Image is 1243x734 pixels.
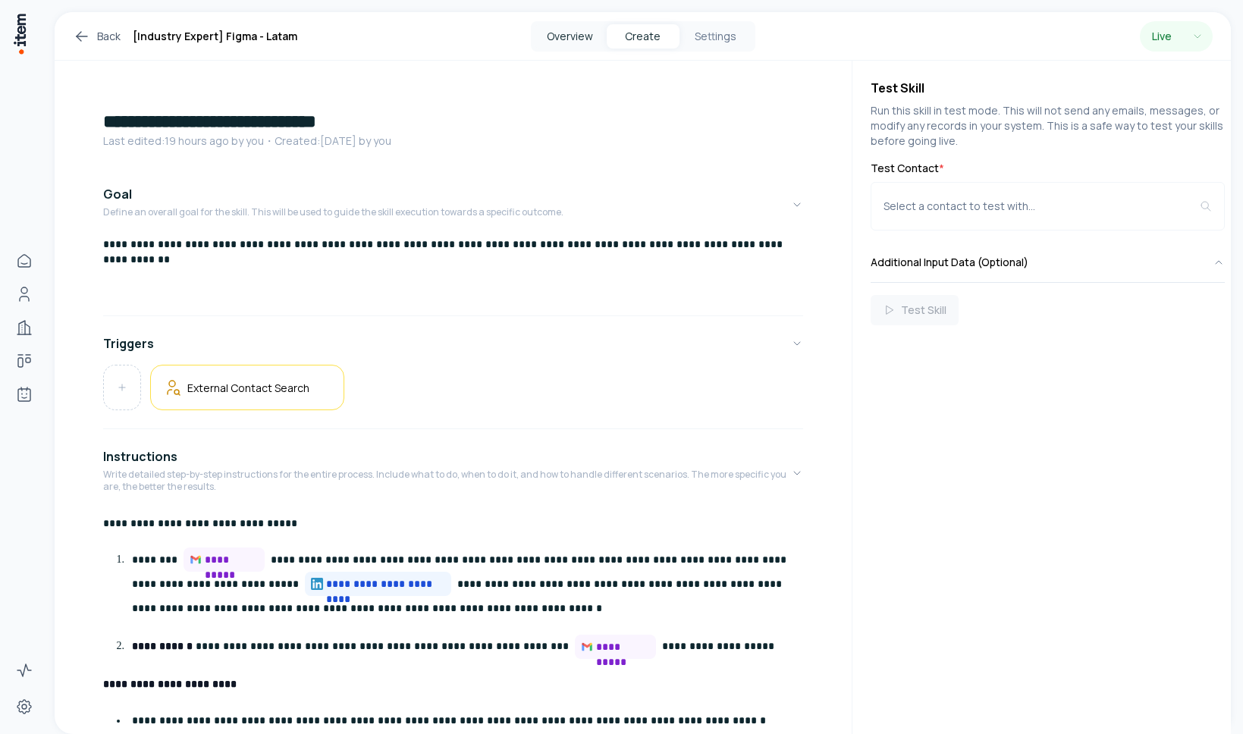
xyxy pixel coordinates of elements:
img: Item Brain Logo [12,12,27,55]
a: Settings [9,692,39,722]
h1: [Industry Expert] Figma - Latam [133,27,297,45]
button: Create [607,24,680,49]
a: Deals [9,346,39,376]
div: Triggers [103,365,803,422]
p: Write detailed step-by-step instructions for the entire process. Include what to do, when to do i... [103,469,791,493]
p: Define an overall goal for the skill. This will be used to guide the skill execution towards a sp... [103,206,563,218]
label: Test Contact [871,161,1225,176]
a: Back [73,27,121,45]
h4: Instructions [103,447,177,466]
button: Settings [680,24,752,49]
h4: Triggers [103,334,154,353]
a: Activity [9,655,39,685]
h4: Test Skill [871,79,1225,97]
p: Run this skill in test mode. This will not send any emails, messages, or modify any records in yo... [871,103,1225,149]
a: People [9,279,39,309]
button: GoalDefine an overall goal for the skill. This will be used to guide the skill execution towards ... [103,173,803,237]
a: Companies [9,312,39,343]
h4: Goal [103,185,132,203]
div: Select a contact to test with... [884,199,1200,214]
a: Home [9,246,39,276]
button: InstructionsWrite detailed step-by-step instructions for the entire process. Include what to do, ... [103,435,803,511]
a: Agents [9,379,39,409]
button: Additional Input Data (Optional) [871,243,1225,282]
div: GoalDefine an overall goal for the skill. This will be used to guide the skill execution towards ... [103,237,803,309]
button: Triggers [103,322,803,365]
button: Overview [534,24,607,49]
p: Last edited: 19 hours ago by you ・Created: [DATE] by you [103,133,803,149]
h5: External Contact Search [187,381,309,395]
